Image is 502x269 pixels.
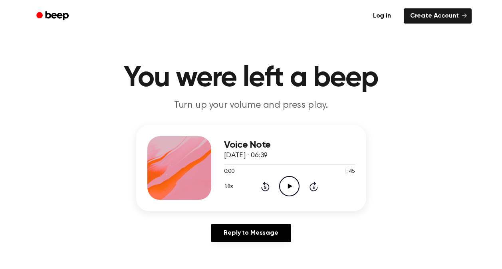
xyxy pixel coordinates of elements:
[224,168,234,176] span: 0:00
[224,140,355,150] h3: Voice Note
[47,64,456,93] h1: You were left a beep
[211,224,291,242] a: Reply to Message
[31,8,76,24] a: Beep
[365,7,399,25] a: Log in
[98,99,405,112] p: Turn up your volume and press play.
[404,8,472,24] a: Create Account
[344,168,355,176] span: 1:45
[224,180,236,193] button: 1.0x
[224,152,268,159] span: [DATE] · 06:39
